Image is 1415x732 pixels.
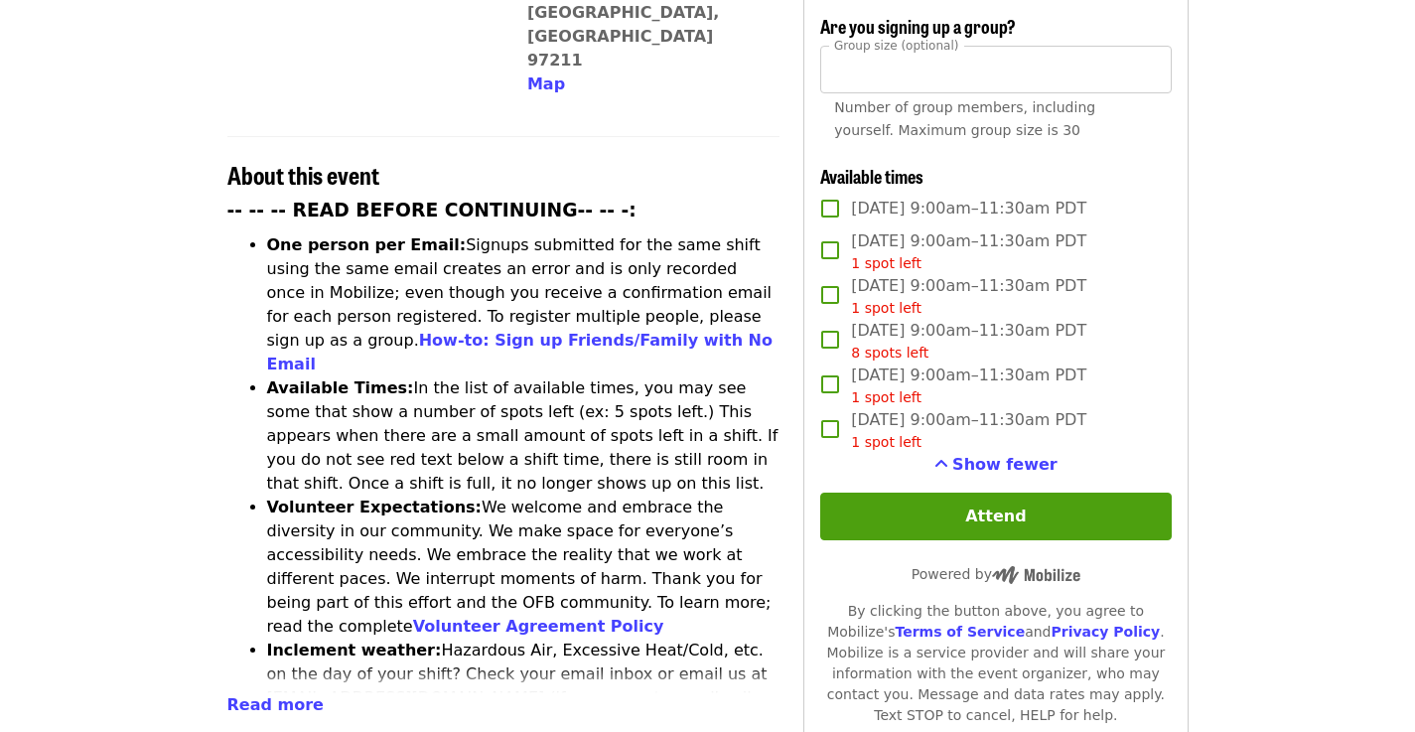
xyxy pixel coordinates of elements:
[912,566,1080,582] span: Powered by
[834,38,958,52] span: Group size (optional)
[851,255,921,271] span: 1 spot left
[820,493,1171,540] button: Attend
[851,408,1086,453] span: [DATE] 9:00am–11:30am PDT
[527,73,565,96] button: Map
[851,229,1086,274] span: [DATE] 9:00am–11:30am PDT
[851,197,1086,220] span: [DATE] 9:00am–11:30am PDT
[267,496,780,639] li: We welcome and embrace the diversity in our community. We make space for everyone’s accessibility...
[267,233,780,376] li: Signups submitted for the same shift using the same email creates an error and is only recorded o...
[227,200,637,220] strong: -- -- -- READ BEFORE CONTINUING-- -- -:
[851,300,921,316] span: 1 spot left
[267,498,483,516] strong: Volunteer Expectations:
[851,364,1086,408] span: [DATE] 9:00am–11:30am PDT
[851,389,921,405] span: 1 spot left
[992,566,1080,584] img: Powered by Mobilize
[820,46,1171,93] input: [object Object]
[820,163,923,189] span: Available times
[527,74,565,93] span: Map
[227,695,324,714] span: Read more
[527,3,720,70] a: [GEOGRAPHIC_DATA], [GEOGRAPHIC_DATA] 97211
[267,376,780,496] li: In the list of available times, you may see some that show a number of spots left (ex: 5 spots le...
[227,157,379,192] span: About this event
[851,319,1086,364] span: [DATE] 9:00am–11:30am PDT
[851,274,1086,319] span: [DATE] 9:00am–11:30am PDT
[267,331,774,373] a: How-to: Sign up Friends/Family with No Email
[820,601,1171,726] div: By clicking the button above, you agree to Mobilize's and . Mobilize is a service provider and wi...
[851,345,928,361] span: 8 spots left
[834,99,1095,138] span: Number of group members, including yourself. Maximum group size is 30
[227,693,324,717] button: Read more
[267,641,442,659] strong: Inclement weather:
[851,434,921,450] span: 1 spot left
[820,13,1016,39] span: Are you signing up a group?
[413,617,664,636] a: Volunteer Agreement Policy
[934,453,1058,477] button: See more timeslots
[895,624,1025,640] a: Terms of Service
[1051,624,1160,640] a: Privacy Policy
[267,378,414,397] strong: Available Times:
[267,235,467,254] strong: One person per Email:
[952,455,1058,474] span: Show fewer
